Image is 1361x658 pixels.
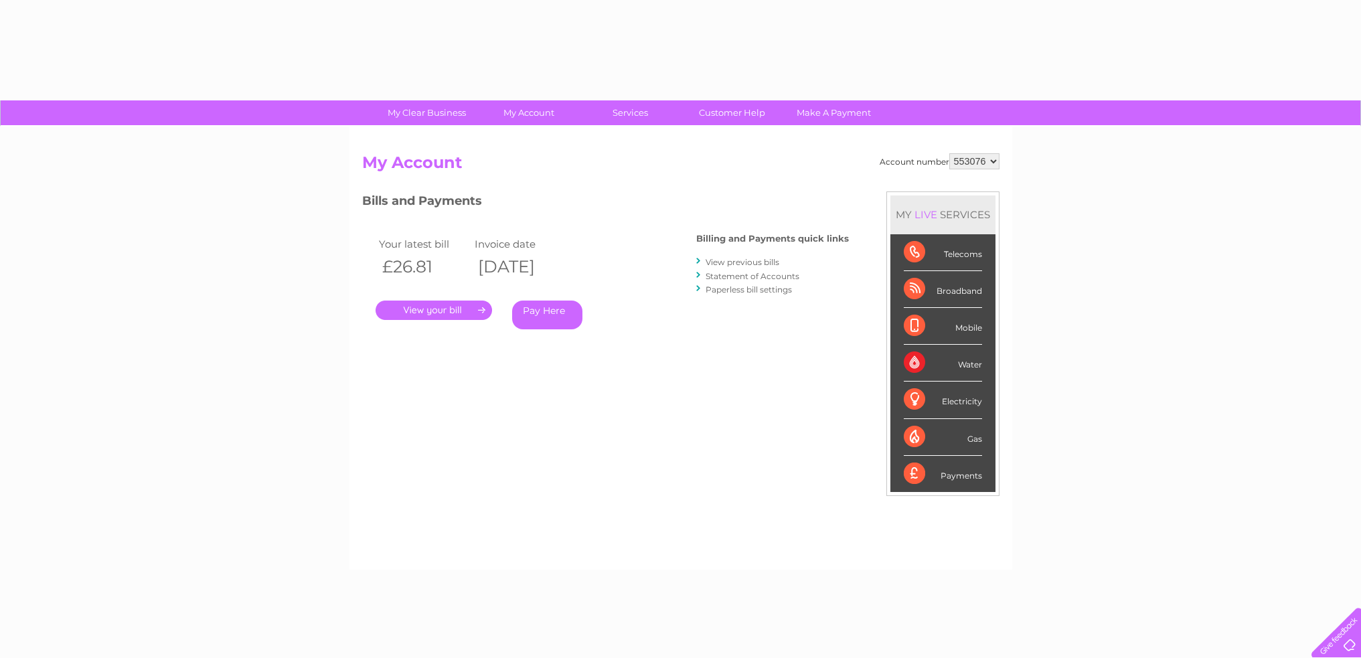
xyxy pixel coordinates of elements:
[696,234,849,244] h4: Billing and Payments quick links
[471,253,568,280] th: [DATE]
[880,153,999,169] div: Account number
[706,257,779,267] a: View previous bills
[575,100,686,125] a: Services
[471,235,568,253] td: Invoice date
[706,284,792,295] a: Paperless bill settings
[904,345,982,382] div: Water
[376,235,472,253] td: Your latest bill
[372,100,482,125] a: My Clear Business
[376,301,492,320] a: .
[890,195,995,234] div: MY SERVICES
[904,456,982,492] div: Payments
[362,153,999,179] h2: My Account
[912,208,940,221] div: LIVE
[779,100,889,125] a: Make A Payment
[904,382,982,418] div: Electricity
[512,301,582,329] a: Pay Here
[904,234,982,271] div: Telecoms
[904,308,982,345] div: Mobile
[904,271,982,308] div: Broadband
[706,271,799,281] a: Statement of Accounts
[473,100,584,125] a: My Account
[904,419,982,456] div: Gas
[677,100,787,125] a: Customer Help
[376,253,472,280] th: £26.81
[362,191,849,215] h3: Bills and Payments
